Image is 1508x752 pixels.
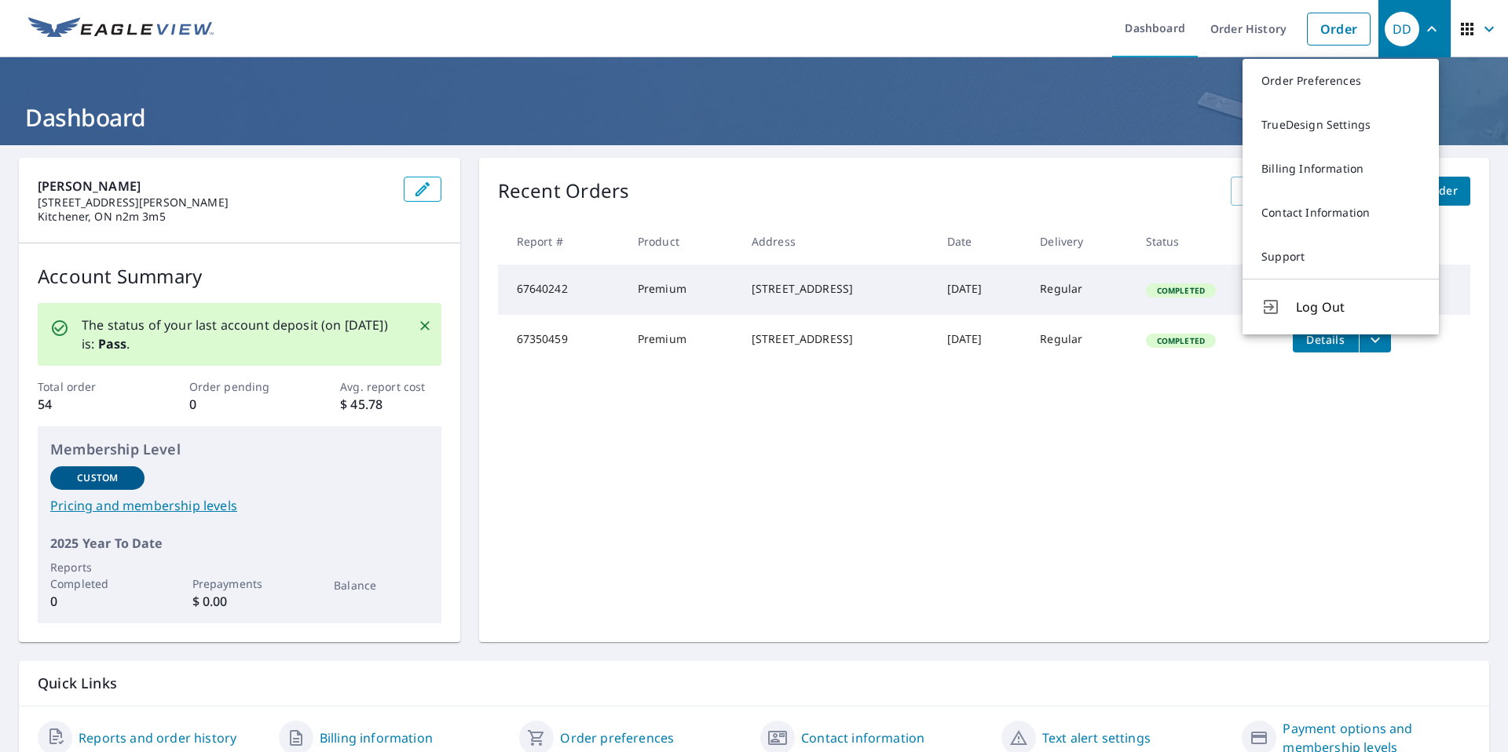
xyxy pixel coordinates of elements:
[38,177,391,195] p: [PERSON_NAME]
[752,281,922,297] div: [STREET_ADDRESS]
[192,592,287,611] p: $ 0.00
[28,17,214,41] img: EV Logo
[50,592,145,611] p: 0
[1027,315,1133,365] td: Regular
[38,210,391,224] p: Kitchener, ON n2m 3m5
[1147,335,1214,346] span: Completed
[189,378,290,395] p: Order pending
[1042,728,1151,747] a: Text alert settings
[1243,191,1439,235] a: Contact Information
[498,218,625,265] th: Report #
[625,315,739,365] td: Premium
[38,378,138,395] p: Total order
[340,378,441,395] p: Avg. report cost
[340,395,441,414] p: $ 45.78
[1027,218,1133,265] th: Delivery
[1296,298,1420,316] span: Log Out
[50,559,145,592] p: Reports Completed
[625,265,739,315] td: Premium
[498,315,625,365] td: 67350459
[1307,13,1371,46] a: Order
[189,395,290,414] p: 0
[334,577,428,593] p: Balance
[935,265,1028,315] td: [DATE]
[560,728,674,747] a: Order preferences
[1243,147,1439,191] a: Billing Information
[1359,327,1391,352] button: filesDropdownBtn-67350459
[1243,103,1439,147] a: TrueDesign Settings
[38,195,391,210] p: [STREET_ADDRESS][PERSON_NAME]
[1147,285,1214,296] span: Completed
[320,728,433,747] a: Billing information
[498,177,630,206] p: Recent Orders
[935,218,1028,265] th: Date
[498,265,625,315] td: 67640242
[50,534,429,553] p: 2025 Year To Date
[77,471,118,485] p: Custom
[625,218,739,265] th: Product
[752,331,922,347] div: [STREET_ADDRESS]
[98,335,127,352] b: Pass
[1293,327,1359,352] button: detailsBtn-67350459
[38,674,1470,693] p: Quick Links
[1385,12,1419,46] div: DD
[19,101,1489,133] h1: Dashboard
[1243,235,1439,279] a: Support
[38,262,441,290] p: Account Summary
[1133,218,1280,265] th: Status
[50,496,429,515] a: Pricing and membership levels
[739,218,935,265] th: Address
[38,395,138,414] p: 54
[801,728,924,747] a: Contact information
[415,316,435,336] button: Close
[1243,279,1439,334] button: Log Out
[1243,59,1439,103] a: Order Preferences
[82,316,399,353] p: The status of your last account deposit (on [DATE]) is: .
[1231,177,1342,206] a: View All Orders
[192,575,287,592] p: Prepayments
[1027,265,1133,315] td: Regular
[1302,332,1349,347] span: Details
[50,439,429,460] p: Membership Level
[79,728,236,747] a: Reports and order history
[935,315,1028,365] td: [DATE]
